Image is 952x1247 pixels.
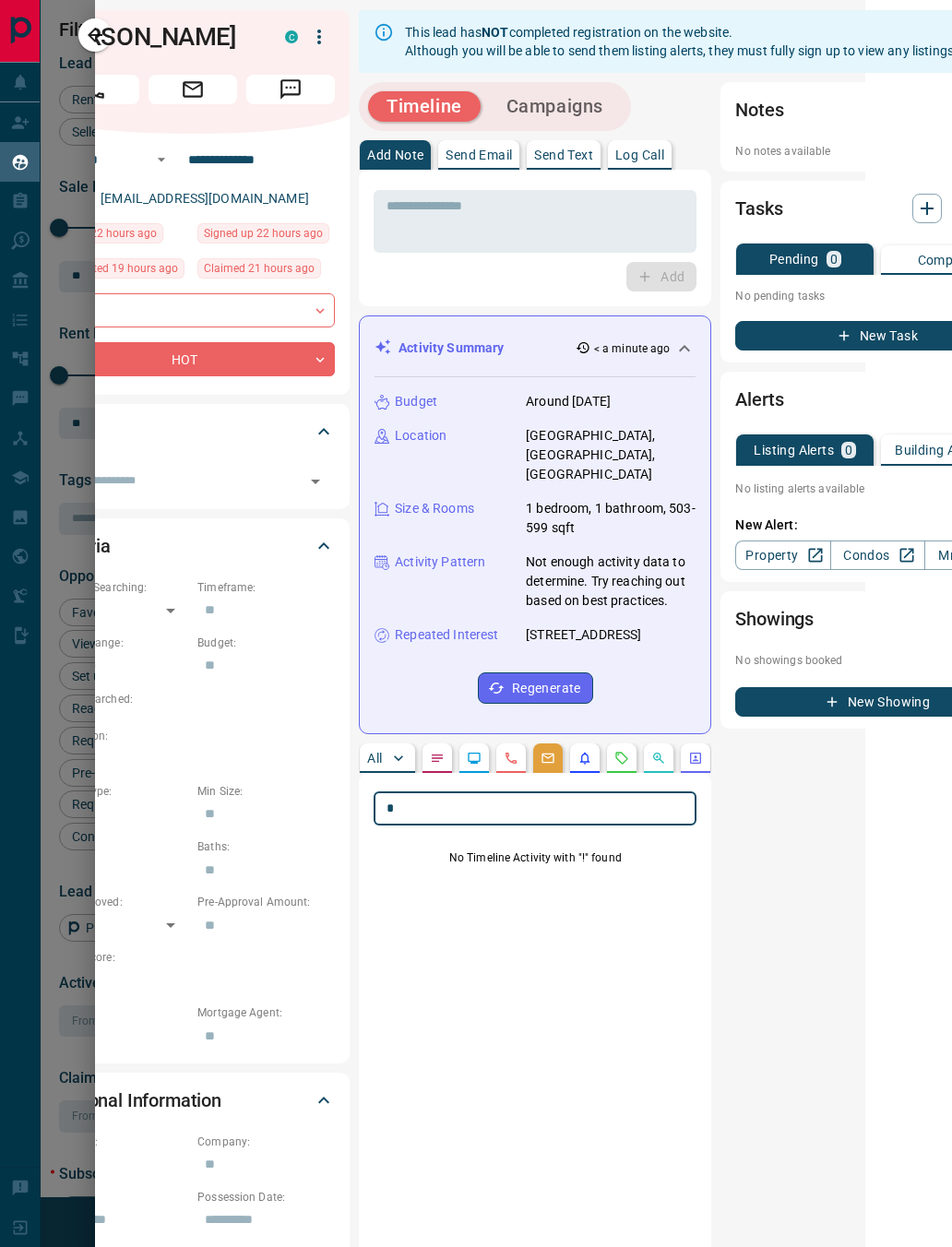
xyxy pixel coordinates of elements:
div: Tags [51,410,335,454]
div: Tue Aug 12 2025 [51,258,188,284]
p: Send Text [534,148,593,161]
svg: Notes [430,751,445,766]
a: [EMAIL_ADDRESS][DOMAIN_NAME] [101,191,309,206]
h2: Personal Information [51,1086,221,1115]
h2: Notes [735,95,783,125]
div: condos.ca [285,30,298,43]
h2: Showings [735,604,814,634]
p: Home Type: [51,783,188,800]
p: Birthday: [51,1189,188,1205]
p: $0 - $0 [51,651,188,682]
p: All [367,752,382,765]
p: Job Title: [51,1134,188,1150]
div: Personal Information [51,1078,335,1122]
a: Property [735,540,830,570]
p: Activity Pattern [395,552,485,572]
button: Open [150,148,173,171]
p: [STREET_ADDRESS] [526,625,641,645]
p: Search Range: [51,635,188,651]
svg: Requests [614,751,629,766]
p: Activity Summary [399,338,504,358]
div: Mon Aug 11 2025 [197,223,335,249]
p: 0 [845,444,852,457]
div: Criteria [51,524,335,568]
p: Timeframe: [197,579,335,596]
a: Condos [830,540,925,570]
span: Message [246,75,335,104]
p: Budget: [197,635,335,651]
span: Call [51,75,139,104]
p: Repeated Interest [395,625,498,645]
span: Claimed 21 hours ago [204,259,315,278]
p: Budget [395,392,437,411]
svg: Opportunities [651,751,666,766]
p: < a minute ago [594,340,671,357]
p: Location [395,426,446,445]
p: Mortgage Agent: [197,1004,335,1021]
h1: [PERSON_NAME] [51,22,257,52]
input: Choose date [51,1205,175,1235]
p: 0 [830,253,838,266]
svg: Listing Alerts [577,751,592,766]
p: Areas Searched: [51,691,335,707]
p: Send Email [446,148,512,161]
p: Listing Alerts [754,444,834,457]
p: Company: [197,1134,335,1150]
div: Mon Aug 11 2025 [51,223,188,249]
p: No Timeline Activity with "!" found [374,849,696,866]
p: 1 bedroom, 1 bathroom, 503-599 sqft [526,499,696,538]
button: Open [303,469,328,494]
div: Tue Aug 12 2025 [197,258,335,284]
svg: Agent Actions [688,751,703,766]
p: Add Note [367,148,423,161]
p: Beds: [51,838,188,855]
p: Not enough activity data to determine. Try reaching out based on best practices. [526,552,696,611]
strong: NOT [482,25,508,40]
svg: Emails [541,751,555,766]
div: Activity Summary< a minute ago [375,331,696,365]
svg: Lead Browsing Activity [467,751,482,766]
p: Pending [769,253,819,266]
p: Motivation: [51,728,335,744]
span: Contacted 19 hours ago [57,259,178,278]
button: Campaigns [488,91,622,122]
p: Possession Date: [197,1189,335,1205]
p: Log Call [615,148,664,161]
p: Lawyer: [51,1004,188,1021]
div: HOT [51,342,335,376]
p: Baths: [197,838,335,855]
span: Active 22 hours ago [57,224,157,243]
span: Signed up 22 hours ago [204,224,323,243]
button: Timeline [368,91,481,122]
svg: Calls [504,751,518,766]
p: Min Size: [197,783,335,800]
span: Email [149,75,237,104]
h2: Tasks [735,194,782,223]
p: [GEOGRAPHIC_DATA], [GEOGRAPHIC_DATA], [GEOGRAPHIC_DATA] [526,426,696,484]
p: Pre-Approved: [51,894,188,910]
h2: Alerts [735,385,783,414]
button: Regenerate [478,672,593,704]
input: Choose date [197,1205,322,1235]
p: Around [DATE] [526,392,611,411]
p: Credit Score: [51,949,335,966]
p: Size & Rooms [395,499,474,518]
p: Pre-Approval Amount: [197,894,335,910]
p: Actively Searching: [51,579,188,596]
